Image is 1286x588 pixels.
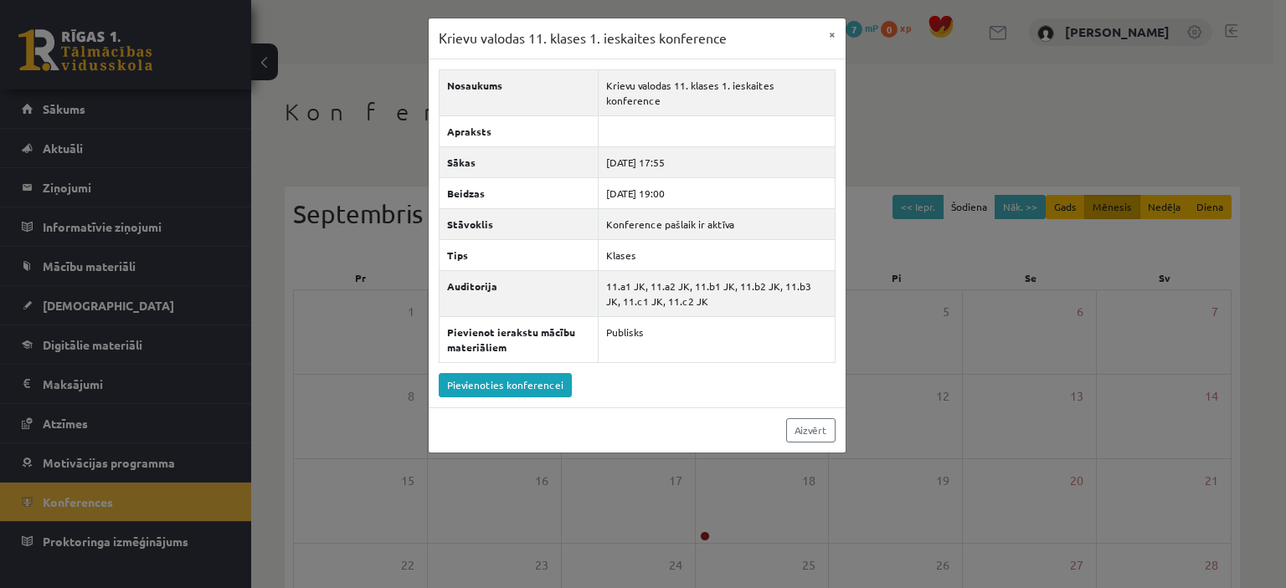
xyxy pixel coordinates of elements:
[439,239,599,270] th: Tips
[439,316,599,362] th: Pievienot ierakstu mācību materiāliem
[599,316,835,362] td: Publisks
[819,18,846,50] button: ×
[439,177,599,208] th: Beidzas
[439,115,599,146] th: Apraksts
[439,28,727,49] h3: Krievu valodas 11. klases 1. ieskaites konference
[439,270,599,316] th: Auditorija
[599,146,835,177] td: [DATE] 17:55
[599,208,835,239] td: Konference pašlaik ir aktīva
[786,418,836,442] a: Aizvērt
[599,270,835,316] td: 11.a1 JK, 11.a2 JK, 11.b1 JK, 11.b2 JK, 11.b3 JK, 11.c1 JK, 11.c2 JK
[599,69,835,115] td: Krievu valodas 11. klases 1. ieskaites konference
[439,146,599,177] th: Sākas
[439,208,599,239] th: Stāvoklis
[599,177,835,208] td: [DATE] 19:00
[599,239,835,270] td: Klases
[439,69,599,115] th: Nosaukums
[439,373,572,397] a: Pievienoties konferencei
